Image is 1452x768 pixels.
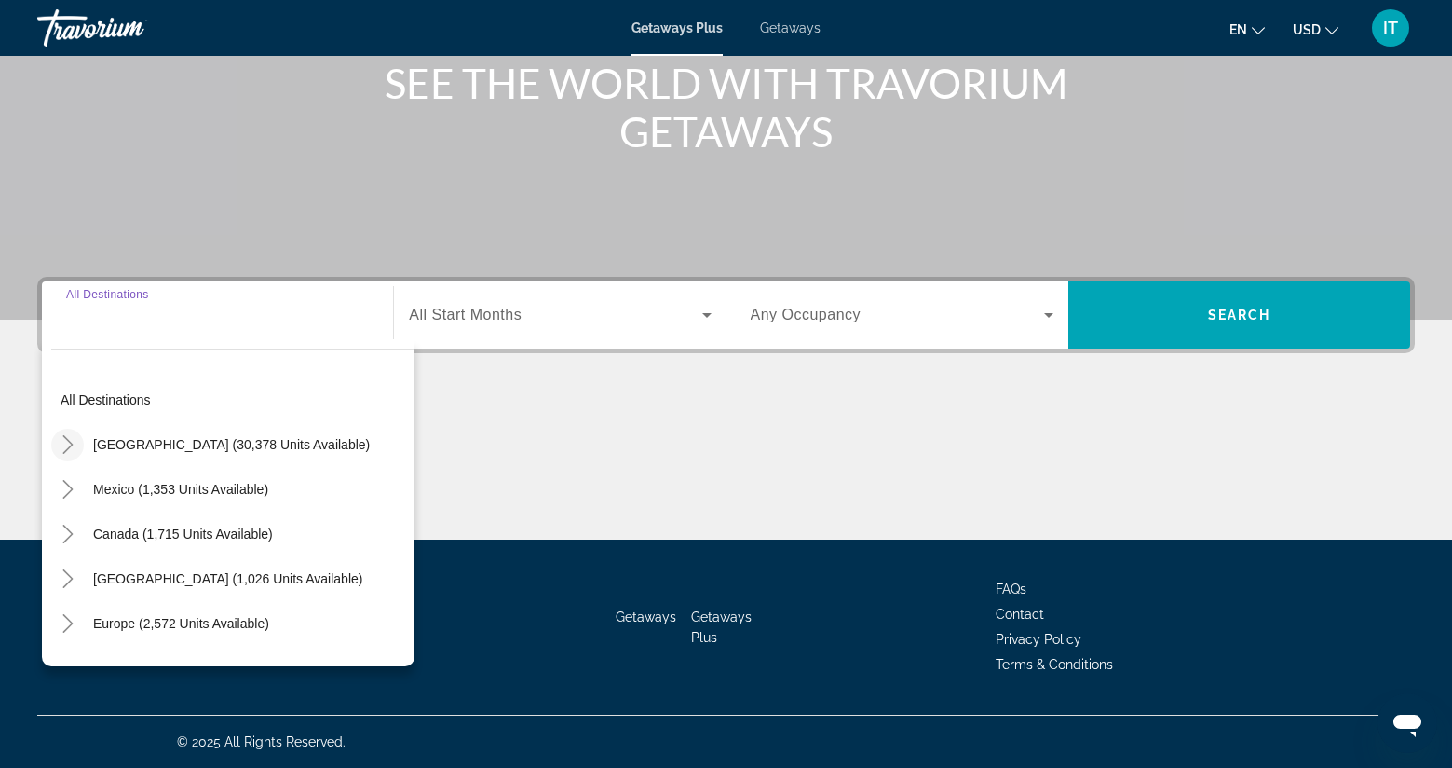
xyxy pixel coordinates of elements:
[93,482,268,497] span: Mexico (1,353 units available)
[51,473,84,506] button: Toggle Mexico (1,353 units available)
[51,383,414,417] button: All destinations
[84,473,278,506] button: Mexico (1,353 units available)
[51,429,84,461] button: Toggle United States (30,378 units available)
[51,652,84,685] button: Toggle Australia (202 units available)
[1383,19,1398,37] span: IT
[66,288,149,300] span: All Destinations
[51,518,84,551] button: Toggle Canada (1,715 units available)
[84,562,372,596] button: [GEOGRAPHIC_DATA] (1,026 units available)
[996,607,1044,622] a: Contact
[51,608,84,640] button: Toggle Europe (2,572 units available)
[760,21,821,35] a: Getaways
[996,632,1081,647] a: Privacy Policy
[1366,8,1415,48] button: User Menu
[996,582,1026,597] a: FAQs
[1377,693,1437,753] iframe: Button to launch messaging window
[93,616,269,631] span: Europe (2,572 units available)
[1208,308,1271,322] span: Search
[42,281,1410,349] div: Search widget
[377,59,1076,156] h1: SEE THE WORLD WITH TRAVORIUM GETAWAYS
[37,4,224,52] a: Travorium
[84,428,379,461] button: [GEOGRAPHIC_DATA] (30,378 units available)
[691,610,752,645] a: Getaways Plus
[93,571,362,586] span: [GEOGRAPHIC_DATA] (1,026 units available)
[1229,16,1265,43] button: Change language
[84,651,361,685] button: [GEOGRAPHIC_DATA] (202 units available)
[84,517,282,551] button: Canada (1,715 units available)
[409,307,522,322] span: All Start Months
[996,657,1113,672] a: Terms & Conditions
[93,527,273,542] span: Canada (1,715 units available)
[61,392,151,407] span: All destinations
[84,607,278,640] button: Europe (2,572 units available)
[616,610,676,624] a: Getaways
[631,21,723,35] a: Getaways Plus
[1293,16,1338,43] button: Change currency
[93,437,370,452] span: [GEOGRAPHIC_DATA] (30,378 units available)
[1068,281,1410,349] button: Search
[751,307,862,322] span: Any Occupancy
[1229,22,1247,37] span: en
[177,734,346,749] span: © 2025 All Rights Reserved.
[51,563,84,596] button: Toggle Caribbean & Atlantic Islands (1,026 units available)
[1293,22,1321,37] span: USD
